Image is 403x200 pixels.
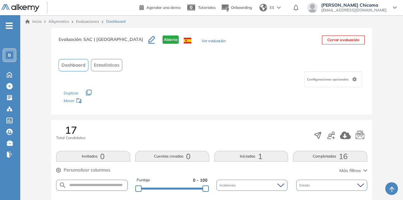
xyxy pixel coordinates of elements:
button: Dashboard [59,59,88,71]
a: Agendar una demo [139,3,181,11]
span: [EMAIL_ADDRESS][DOMAIN_NAME] [321,8,387,13]
img: Logo [1,4,39,12]
span: Alkymetrics [48,19,69,24]
div: Incidencias [216,180,287,191]
div: Widget de chat [289,126,403,200]
span: Estadísticas [94,62,119,68]
img: SEARCH_ALT [59,181,67,189]
button: Personalizar columnas [56,167,110,173]
span: Agendar una demo [146,5,181,10]
span: Onboarding [231,5,252,10]
span: [PERSON_NAME] Chicoma [321,3,387,8]
span: : SAC | [GEOGRAPHIC_DATA] [81,36,143,42]
span: Dashboard [61,62,86,68]
span: Dashboard [106,19,125,24]
div: Configuraciones opcionales [304,71,362,87]
span: Personalizar columnas [64,167,110,173]
span: Total Candidatos [56,135,86,141]
button: Ver evaluación [201,38,226,45]
div: Mover [64,95,127,107]
button: Iniciadas1 [214,151,288,162]
span: Duplicar [64,91,78,95]
span: Configuraciones opcionales [307,77,350,82]
span: B [8,53,11,58]
iframe: Chat Widget [289,126,403,200]
button: Cerrar evaluación [322,35,365,44]
a: Inicio [25,19,42,24]
button: Cuentas creadas0 [135,151,209,162]
i: - [6,25,13,26]
h3: Evaluación [59,35,148,49]
img: ESP [184,38,191,43]
span: 0 - 100 [193,177,208,183]
img: arrow [277,6,281,9]
span: Tutoriales [198,5,216,10]
span: Abierta [163,35,179,44]
button: Invitados0 [56,151,130,162]
span: 17 [65,125,77,135]
span: Puntaje [137,177,150,183]
button: Estadísticas [91,59,122,71]
span: ES [270,5,274,10]
img: world [259,4,267,11]
a: Evaluaciones [76,19,99,24]
span: Incidencias [220,183,237,188]
button: Onboarding [221,1,252,15]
